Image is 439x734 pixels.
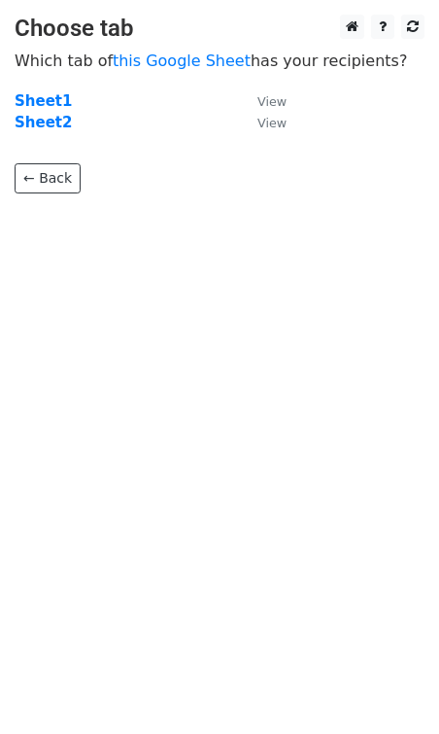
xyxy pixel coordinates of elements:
a: Sheet2 [15,114,72,131]
a: View [238,92,287,110]
a: Sheet1 [15,92,72,110]
small: View [257,94,287,109]
a: ← Back [15,163,81,193]
a: View [238,114,287,131]
h3: Choose tab [15,15,424,43]
p: Which tab of has your recipients? [15,51,424,71]
small: View [257,116,287,130]
a: this Google Sheet [113,52,251,70]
